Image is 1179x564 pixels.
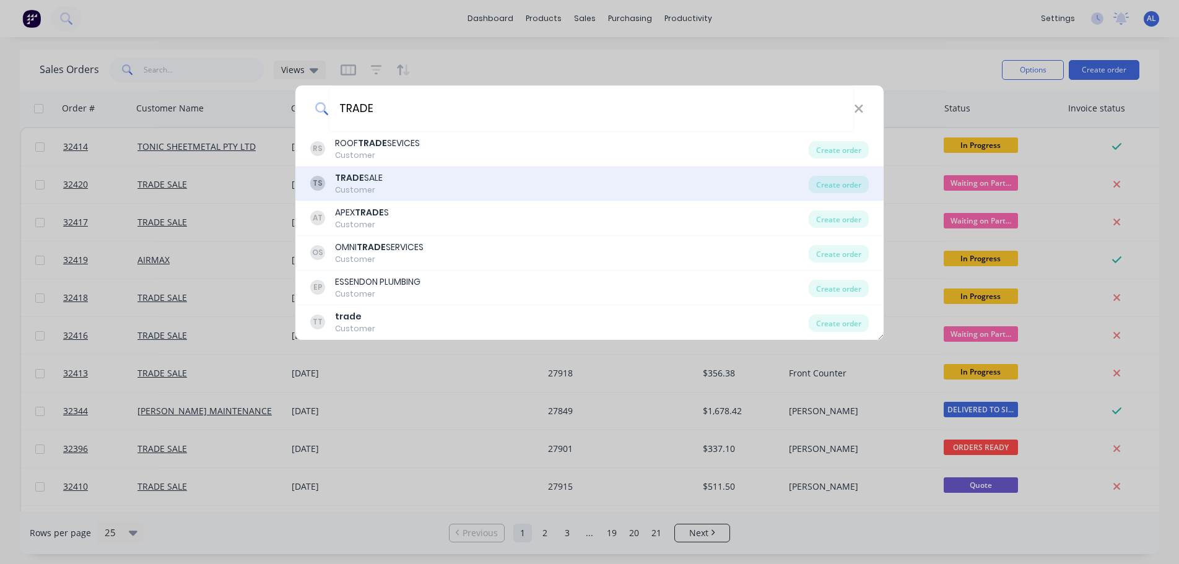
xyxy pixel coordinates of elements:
[809,210,869,228] div: Create order
[809,315,869,332] div: Create order
[335,219,389,230] div: Customer
[310,315,325,329] div: TT
[310,245,325,260] div: OS
[335,289,420,300] div: Customer
[335,171,383,184] div: SALE
[357,241,386,253] b: TRADE
[809,141,869,158] div: Create order
[335,171,364,184] b: TRADE
[335,310,362,323] b: trade
[310,210,325,225] div: AT
[355,206,384,219] b: TRADE
[358,137,387,149] b: TRADE
[809,245,869,262] div: Create order
[335,241,424,254] div: OMNI SERVICES
[335,150,420,161] div: Customer
[335,323,375,334] div: Customer
[335,254,424,265] div: Customer
[310,141,325,156] div: RS
[335,206,389,219] div: APEX S
[809,280,869,297] div: Create order
[310,280,325,295] div: EP
[335,184,383,196] div: Customer
[809,176,869,193] div: Create order
[329,85,854,132] input: Enter a customer name to create a new order...
[310,176,325,191] div: TS
[335,275,420,289] div: ESSENDON PLUMBING
[335,137,420,150] div: ROOF SEVICES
